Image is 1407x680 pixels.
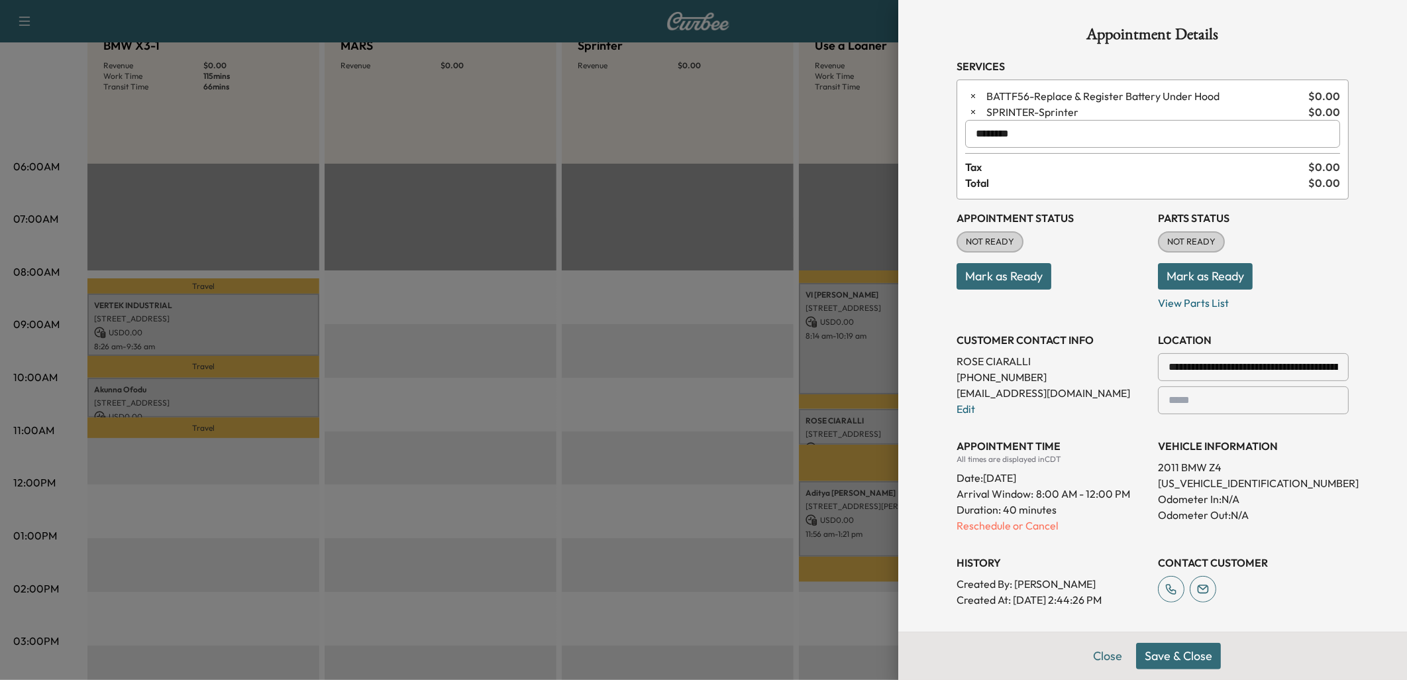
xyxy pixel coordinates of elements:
span: $ 0.00 [1308,88,1340,104]
span: Replace & Register Battery Under Hood [986,88,1303,104]
p: [EMAIL_ADDRESS][DOMAIN_NAME] [957,385,1147,401]
span: Sprinter [986,104,1303,120]
p: [PHONE_NUMBER] [957,369,1147,385]
span: 8:00 AM - 12:00 PM [1036,486,1130,502]
p: View Parts List [1158,290,1349,311]
h3: CUSTOMER CONTACT INFO [957,332,1147,348]
h3: History [957,555,1147,571]
h3: VEHICLE INFORMATION [1158,438,1349,454]
h3: APPOINTMENT TIME [957,438,1147,454]
p: ROSE CIARALLI [957,353,1147,369]
span: Tax [965,159,1308,175]
p: Created At : [DATE] 2:44:26 PM [957,592,1147,608]
p: 2011 BMW Z4 [1158,459,1349,475]
span: NOT READY [958,235,1022,249]
div: All times are displayed in CDT [957,454,1147,465]
h3: Parts Status [1158,210,1349,226]
h3: Services [957,58,1349,74]
span: NOT READY [1159,235,1224,249]
p: [US_VEHICLE_IDENTIFICATION_NUMBER] [1158,475,1349,491]
div: Date: [DATE] [957,465,1147,486]
button: Mark as Ready [1158,263,1253,290]
h3: NOTES [957,629,1349,645]
p: Reschedule or Cancel [957,518,1147,534]
p: Odometer Out: N/A [1158,507,1349,523]
span: $ 0.00 [1308,175,1340,191]
span: $ 0.00 [1308,159,1340,175]
p: Arrival Window: [957,486,1147,502]
span: $ 0.00 [1308,104,1340,120]
h3: Appointment Status [957,210,1147,226]
button: Save & Close [1136,643,1221,669]
button: Mark as Ready [957,263,1051,290]
p: Duration: 40 minutes [957,502,1147,518]
p: Odometer In: N/A [1158,491,1349,507]
h1: Appointment Details [957,27,1349,48]
span: Total [965,175,1308,191]
h3: CONTACT CUSTOMER [1158,555,1349,571]
a: Edit [957,402,975,416]
button: Close [1084,643,1131,669]
h3: LOCATION [1158,332,1349,348]
p: Created By : [PERSON_NAME] [957,576,1147,592]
